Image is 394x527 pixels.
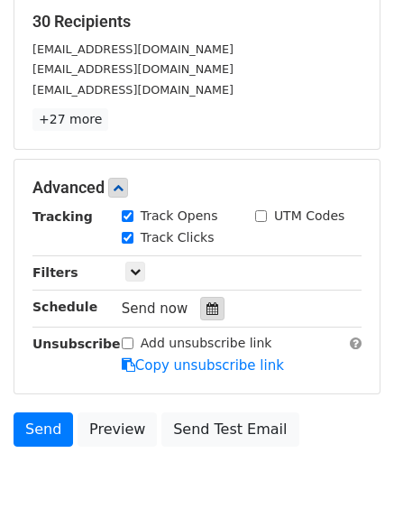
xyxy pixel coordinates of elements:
a: +27 more [32,108,108,131]
label: Track Clicks [141,228,215,247]
span: Send now [122,300,188,317]
strong: Tracking [32,209,93,224]
a: Preview [78,412,157,447]
small: [EMAIL_ADDRESS][DOMAIN_NAME] [32,83,234,97]
small: [EMAIL_ADDRESS][DOMAIN_NAME] [32,42,234,56]
strong: Unsubscribe [32,337,121,351]
a: Send [14,412,73,447]
strong: Filters [32,265,78,280]
h5: 30 Recipients [32,12,362,32]
a: Send Test Email [161,412,298,447]
strong: Schedule [32,300,97,314]
label: Add unsubscribe link [141,334,272,353]
iframe: Chat Widget [304,440,394,527]
a: Copy unsubscribe link [122,357,284,374]
h5: Advanced [32,178,362,198]
label: UTM Codes [274,207,344,226]
small: [EMAIL_ADDRESS][DOMAIN_NAME] [32,62,234,76]
label: Track Opens [141,207,218,226]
